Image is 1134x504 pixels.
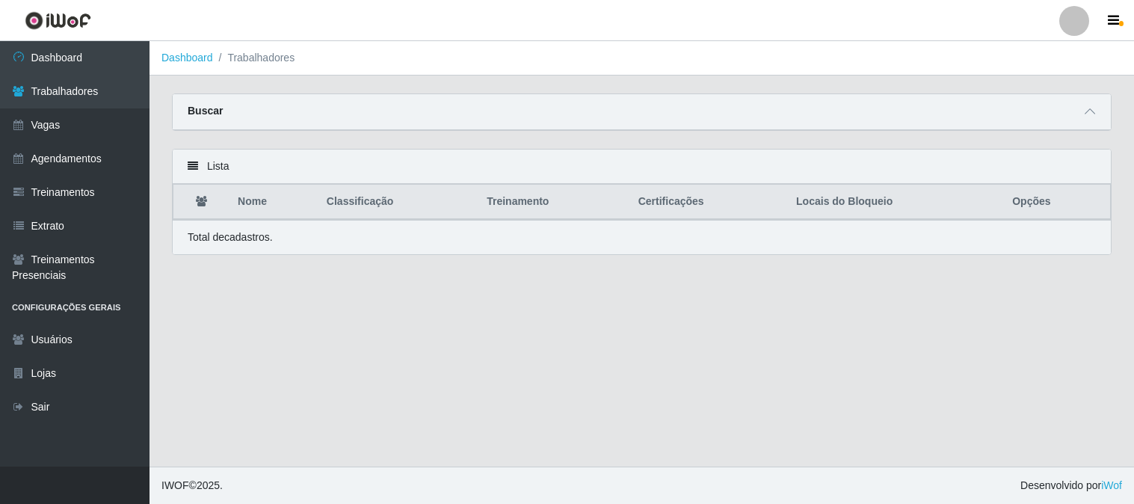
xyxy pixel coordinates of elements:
[1003,185,1110,220] th: Opções
[173,150,1111,184] div: Lista
[150,41,1134,76] nav: breadcrumb
[629,185,787,220] th: Certificações
[188,105,223,117] strong: Buscar
[229,185,318,220] th: Nome
[188,230,273,245] p: Total de cadastros.
[25,11,91,30] img: CoreUI Logo
[1101,479,1122,491] a: iWof
[161,479,189,491] span: IWOF
[161,52,213,64] a: Dashboard
[1020,478,1122,494] span: Desenvolvido por
[213,50,295,66] li: Trabalhadores
[787,185,1003,220] th: Locais do Bloqueio
[318,185,478,220] th: Classificação
[478,185,629,220] th: Treinamento
[161,478,223,494] span: © 2025 .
